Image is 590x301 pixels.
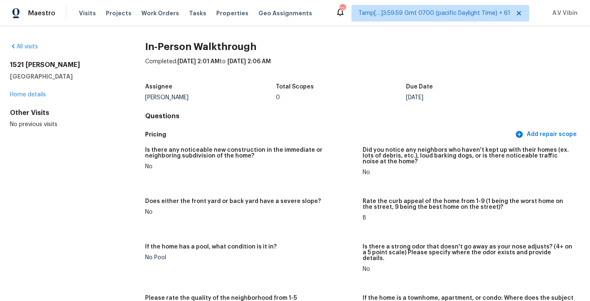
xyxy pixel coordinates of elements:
[363,198,573,210] h5: Rate the curb appeal of the home from 1-9 (1 being the worst home on the street, 9 being the best...
[339,5,345,13] div: 734
[10,72,119,81] h5: [GEOGRAPHIC_DATA]
[28,9,55,17] span: Maestro
[406,95,537,100] div: [DATE]
[145,295,297,301] h5: Please rate the quality of the neighborhood from 1-5
[145,147,356,159] h5: Is there any noticeable new construction in the immediate or neighboring subdivision of the home?
[216,9,248,17] span: Properties
[145,255,356,260] div: No Pool
[145,244,277,250] h5: If the home has a pool, what condition is it in?
[276,95,406,100] div: 0
[141,9,179,17] span: Work Orders
[145,112,580,120] h4: Questions
[79,9,96,17] span: Visits
[189,10,206,16] span: Tasks
[10,44,38,50] a: All visits
[514,127,580,142] button: Add repair scope
[10,92,46,98] a: Home details
[406,84,433,90] h5: Due Date
[145,209,356,215] div: No
[276,84,314,90] h5: Total Scopes
[363,244,573,261] h5: Is there a strong odor that doesn't go away as your nose adjusts? (4+ on a 5 point scale) Please ...
[517,129,577,140] span: Add repair scope
[145,164,356,170] div: No
[145,57,580,79] div: Completed: to
[363,266,573,272] div: No
[10,109,119,117] div: Other Visits
[177,59,220,64] span: [DATE] 2:01 AM
[106,9,131,17] span: Projects
[363,170,573,175] div: No
[258,9,312,17] span: Geo Assignments
[145,130,514,139] h5: Pricing
[145,43,580,51] h2: In-Person Walkthrough
[363,215,573,221] div: 8
[227,59,271,64] span: [DATE] 2:06 AM
[145,95,276,100] div: [PERSON_NAME]
[145,84,172,90] h5: Assignee
[358,9,510,17] span: Tamp[…]3:59:59 Gmt 0700 (pacific Daylight Time) + 61
[145,198,321,204] h5: Does either the front yard or back yard have a severe slope?
[10,61,119,69] h2: 1521 [PERSON_NAME]
[10,122,57,127] span: No previous visits
[549,9,578,17] span: A.V Vibin
[363,147,573,165] h5: Did you notice any neighbors who haven't kept up with their homes (ex. lots of debris, etc.), lou...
